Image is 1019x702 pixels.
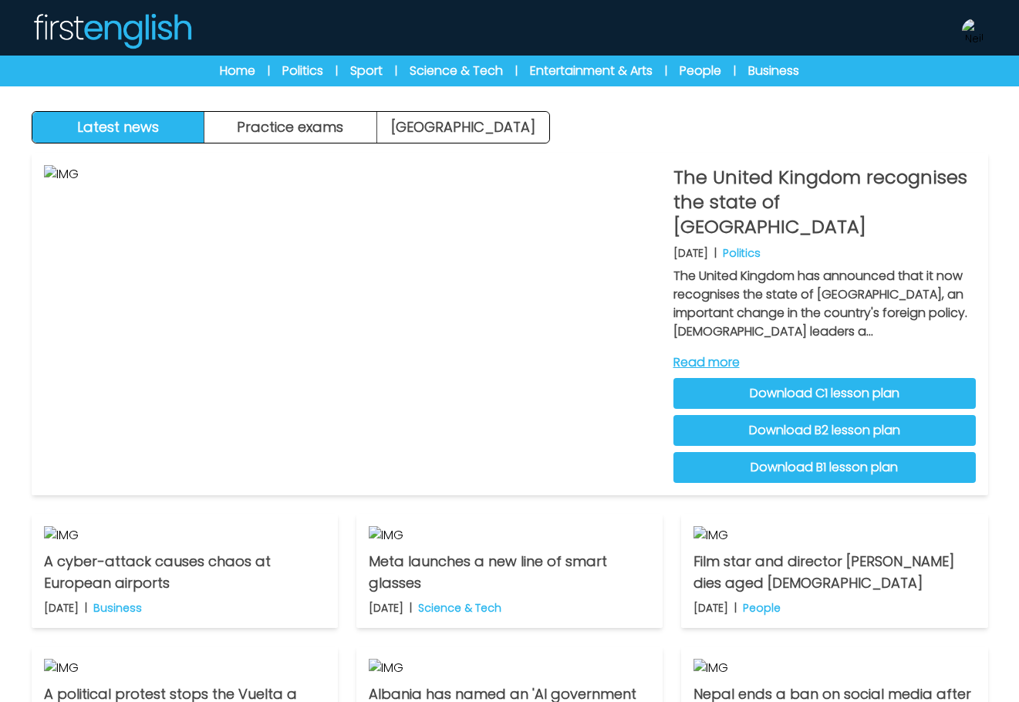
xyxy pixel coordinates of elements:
[714,245,717,261] b: |
[369,551,650,594] p: Meta launches a new line of smart glasses
[85,600,87,616] b: |
[673,452,976,483] a: Download B1 lesson plan
[369,659,650,677] img: IMG
[32,514,338,628] a: IMG A cyber-attack causes chaos at European airports [DATE] | Business
[734,63,736,79] span: |
[350,62,383,80] a: Sport
[748,62,799,80] a: Business
[32,12,192,49] img: Logo
[962,19,987,43] img: Neil Storey
[44,600,79,616] p: [DATE]
[356,514,663,628] a: IMG Meta launches a new line of smart glasses [DATE] | Science & Tech
[410,600,412,616] b: |
[680,62,721,80] a: People
[693,526,975,545] img: IMG
[268,63,270,79] span: |
[743,600,781,616] p: People
[282,62,323,80] a: Politics
[673,165,976,239] p: The United Kingdom recognises the state of [GEOGRAPHIC_DATA]
[693,600,728,616] p: [DATE]
[32,112,205,143] button: Latest news
[665,63,667,79] span: |
[515,63,518,79] span: |
[673,267,976,341] p: The United Kingdom has announced that it now recognises the state of [GEOGRAPHIC_DATA], an import...
[369,526,650,545] img: IMG
[410,62,503,80] a: Science & Tech
[369,600,403,616] p: [DATE]
[44,551,326,594] p: A cyber-attack causes chaos at European airports
[723,245,761,261] p: Politics
[44,165,661,483] img: IMG
[204,112,377,143] button: Practice exams
[377,112,549,143] a: [GEOGRAPHIC_DATA]
[44,659,326,677] img: IMG
[44,526,326,545] img: IMG
[673,378,976,409] a: Download C1 lesson plan
[93,600,142,616] p: Business
[220,62,255,80] a: Home
[673,415,976,446] a: Download B2 lesson plan
[530,62,653,80] a: Entertainment & Arts
[734,600,737,616] b: |
[693,551,975,594] p: Film star and director [PERSON_NAME] dies aged [DEMOGRAPHIC_DATA]
[693,659,975,677] img: IMG
[336,63,338,79] span: |
[395,63,397,79] span: |
[673,353,976,372] a: Read more
[673,245,708,261] p: [DATE]
[418,600,501,616] p: Science & Tech
[681,514,987,628] a: IMG Film star and director [PERSON_NAME] dies aged [DEMOGRAPHIC_DATA] [DATE] | People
